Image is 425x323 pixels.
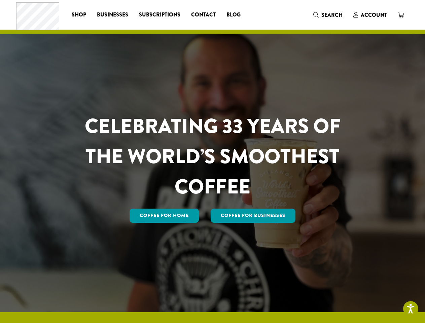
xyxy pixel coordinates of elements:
[226,11,241,19] span: Blog
[130,209,199,223] a: Coffee for Home
[308,9,348,21] a: Search
[66,9,92,20] a: Shop
[321,11,343,19] span: Search
[191,11,216,19] span: Contact
[361,11,387,19] span: Account
[72,11,86,19] span: Shop
[97,11,128,19] span: Businesses
[139,11,180,19] span: Subscriptions
[211,209,295,223] a: Coffee For Businesses
[65,111,360,202] h1: CELEBRATING 33 YEARS OF THE WORLD’S SMOOTHEST COFFEE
